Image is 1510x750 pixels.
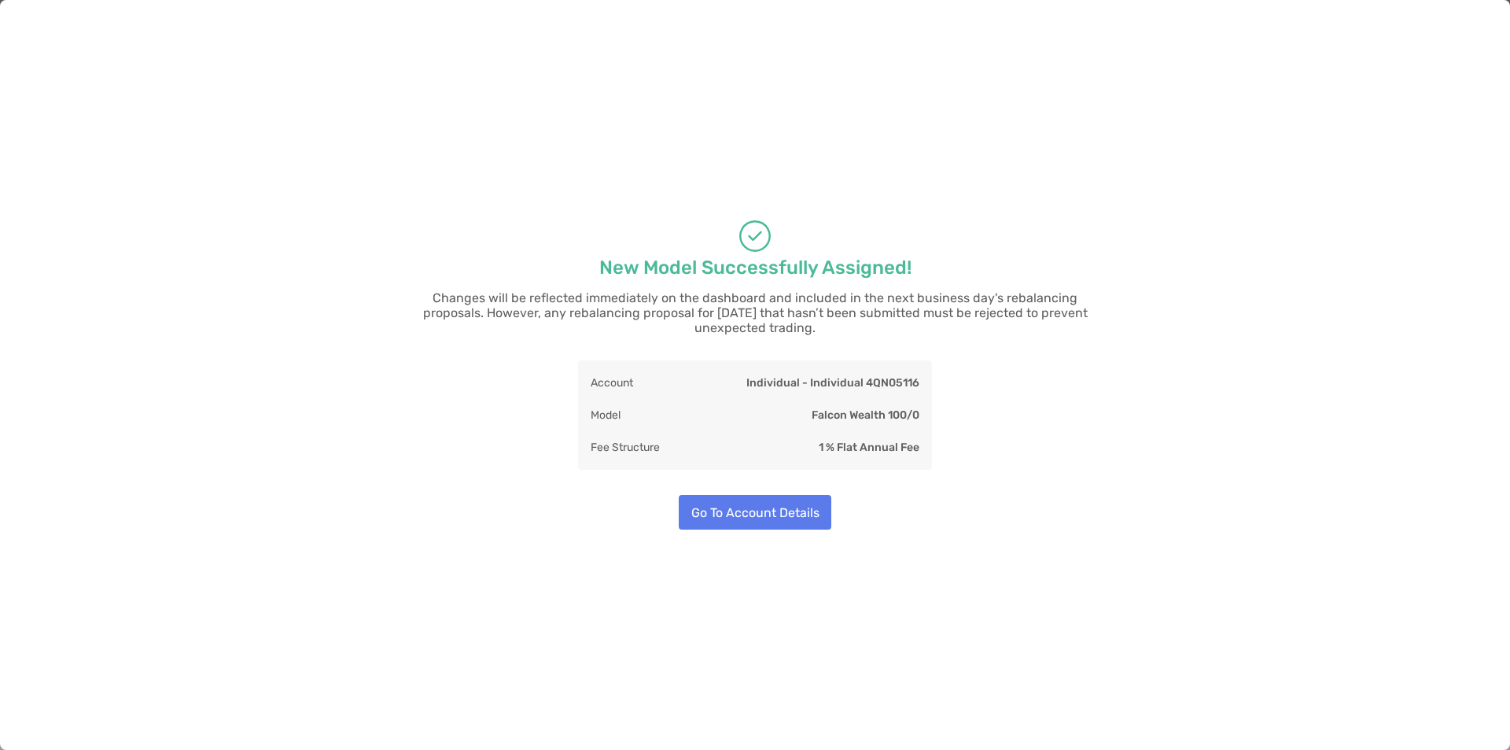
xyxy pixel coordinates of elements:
p: Model [591,405,621,425]
p: 1 % Flat Annual Fee [819,438,919,457]
button: Go To Account Details [679,495,831,530]
p: Falcon Wealth 100/0 [812,405,919,425]
p: Changes will be reflected immediately on the dashboard and included in the next business day's re... [401,290,1109,335]
p: Individual - Individual 4QN05116 [746,373,919,393]
p: New Model Successfully Assigned! [599,258,912,278]
p: Fee Structure [591,438,660,457]
p: Account [591,373,633,393]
